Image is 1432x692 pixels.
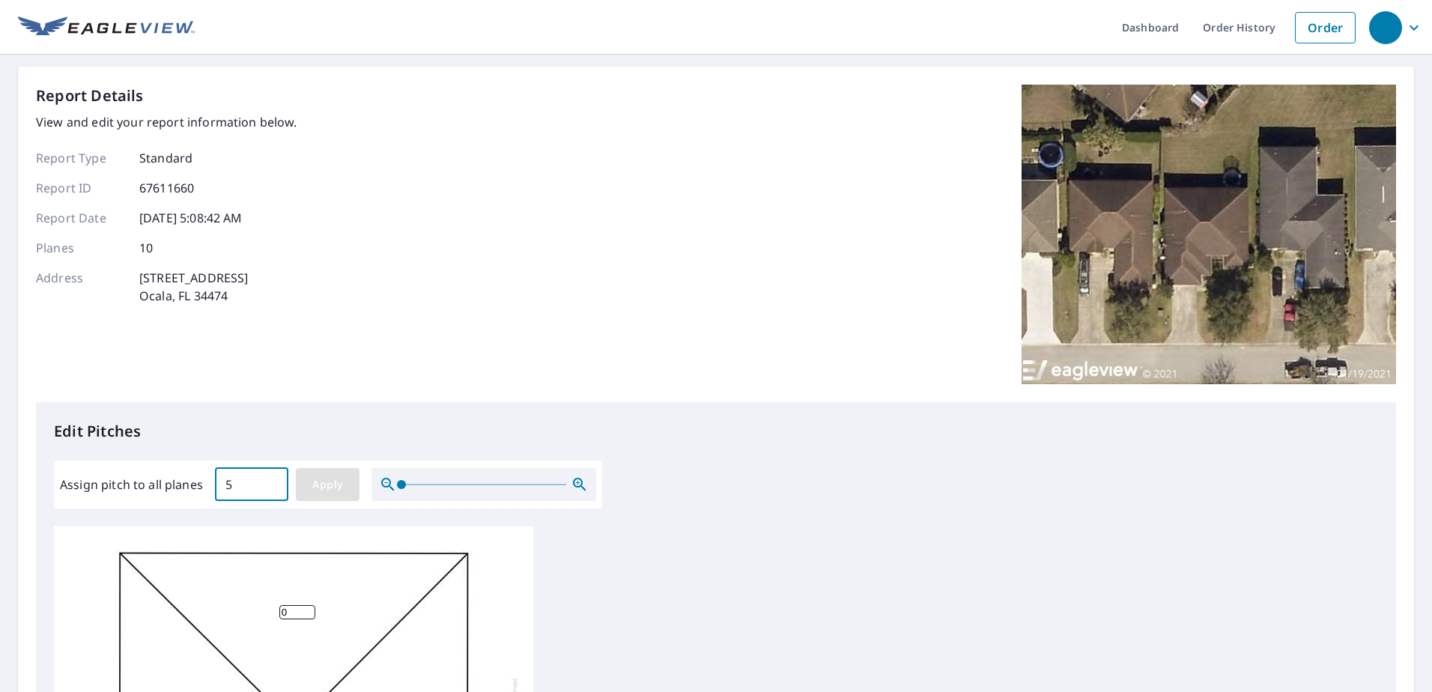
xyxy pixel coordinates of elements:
label: Assign pitch to all planes [60,476,203,494]
p: Report Date [36,209,126,227]
img: Top image [1022,85,1396,384]
p: [STREET_ADDRESS] Ocala, FL 34474 [139,269,248,305]
p: Edit Pitches [54,420,1378,443]
img: EV Logo [18,16,195,39]
p: Planes [36,239,126,257]
input: 00.0 [215,464,288,506]
p: [DATE] 5:08:42 AM [139,209,243,227]
p: View and edit your report information below. [36,113,297,131]
button: Apply [296,468,359,501]
a: Order [1295,12,1356,43]
p: Standard [139,149,192,167]
p: Address [36,269,126,305]
p: Report ID [36,179,126,197]
p: Report Details [36,85,144,107]
p: Report Type [36,149,126,167]
p: 10 [139,239,153,257]
span: Apply [308,476,348,494]
p: 67611660 [139,179,194,197]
